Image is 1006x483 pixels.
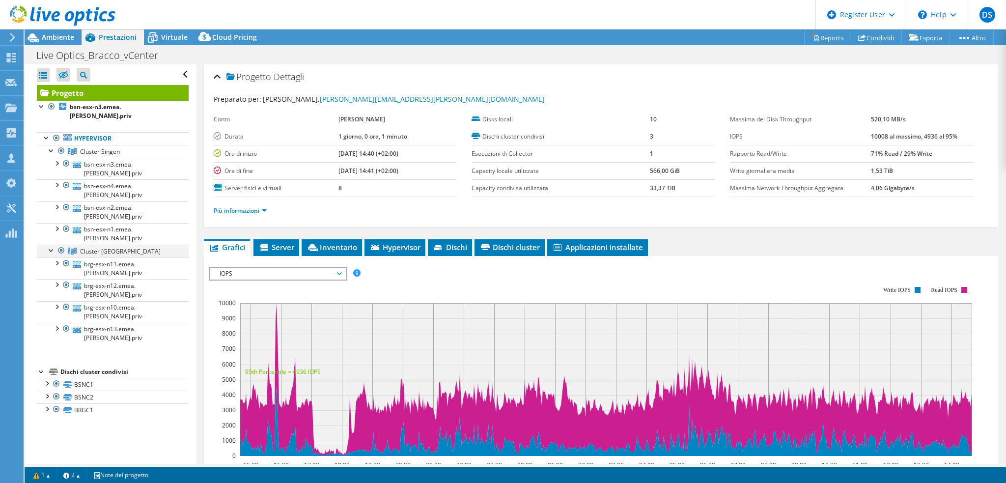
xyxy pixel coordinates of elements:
[37,257,189,279] a: brg-esx-n11.emea.[PERSON_NAME].priv
[334,461,349,469] text: 18:00
[214,149,339,159] label: Ora di inizio
[369,242,420,252] span: Hypervisor
[918,10,927,19] svg: \n
[608,461,623,469] text: 03:00
[338,167,398,175] b: [DATE] 14:41 (+02:00)
[871,167,893,175] b: 1,53 TiB
[212,32,257,42] span: Cloud Pricing
[944,461,959,469] text: 14:00
[650,149,653,158] b: 1
[479,242,540,252] span: Dischi cluster
[338,184,342,192] b: 8
[37,158,189,179] a: bsn-esx-n3.emea.[PERSON_NAME].priv
[215,268,341,280] span: IOPS
[37,279,189,301] a: brg-esx-n12.emea.[PERSON_NAME].priv
[338,115,385,123] b: [PERSON_NAME]
[547,461,562,469] text: 01:00
[669,461,684,469] text: 05:00
[472,183,650,193] label: Capacity condivisa utilizzata
[730,183,870,193] label: Massima Network Throughput Aggregata
[901,30,950,45] a: Esporta
[730,166,870,176] label: Write giornaliera media
[222,391,236,399] text: 4000
[425,461,441,469] text: 21:00
[517,461,532,469] text: 00:00
[37,301,189,323] a: brg-esx-n10.emea.[PERSON_NAME].priv
[931,286,957,293] text: Read IOPS
[639,461,654,469] text: 04:00
[883,461,898,469] text: 12:00
[42,32,74,42] span: Ambiente
[456,461,471,469] text: 22:00
[37,145,189,158] a: Cluster Singen
[37,323,189,344] a: brg-esx-n13.emea.[PERSON_NAME].priv
[214,166,339,176] label: Ora di fine
[37,201,189,223] a: bsn-esx-n2.emea.[PERSON_NAME].priv
[27,469,57,481] a: 1
[730,132,870,142] label: IOPS
[37,391,189,403] a: BSNC2
[650,184,675,192] b: 33,37 TiB
[214,94,261,104] label: Preparato per:
[56,469,87,481] a: 2
[760,461,776,469] text: 08:00
[258,242,294,252] span: Server
[979,7,995,23] span: DS
[222,421,236,429] text: 2000
[871,115,906,123] b: 520,10 MB/s
[245,368,321,376] text: 95th Percentile = 4936 IOPS
[472,166,650,176] label: Capacity locale utilizzata
[226,72,271,82] span: Progetto
[472,114,650,124] label: Disks locali
[37,223,189,245] a: bsn-esx-n1.emea.[PERSON_NAME].priv
[37,403,189,416] a: BRGC1
[209,242,245,252] span: Grafici
[219,299,236,307] text: 10000
[222,344,236,353] text: 7000
[232,452,236,460] text: 0
[263,94,545,104] span: [PERSON_NAME],
[650,167,680,175] b: 566,00 GiB
[871,132,957,141] b: 10008 al massimo, 4936 al 95%
[243,461,258,469] text: 15:00
[650,132,653,141] b: 3
[222,436,236,445] text: 1000
[913,461,928,469] text: 13:00
[578,461,593,469] text: 02:00
[80,147,120,156] span: Cluster Singen
[871,149,932,158] b: 71% Read / 29% Write
[364,461,380,469] text: 19:00
[273,461,288,469] text: 16:00
[222,375,236,384] text: 5000
[791,461,806,469] text: 09:00
[70,103,132,120] b: bsn-esx-n3.emea.[PERSON_NAME].priv
[37,132,189,145] a: Hypervisor
[60,366,189,378] div: Dischi cluster condivisi
[214,132,339,142] label: Durata
[950,30,994,45] a: Altro
[320,94,545,104] a: [PERSON_NAME][EMAIL_ADDRESS][PERSON_NAME][DOMAIN_NAME]
[32,50,173,61] h1: Live Optics_Bracco_vCenter
[433,242,467,252] span: Dischi
[552,242,643,252] span: Applicazioni installate
[214,183,339,193] label: Server fisici e virtuali
[472,132,650,142] label: Dischi cluster condivisi
[851,30,902,45] a: Condividi
[486,461,502,469] text: 23:00
[161,32,188,42] span: Virtuale
[222,314,236,322] text: 9000
[222,406,236,414] text: 3000
[730,114,870,124] label: Massima del Disk Throughput
[472,149,650,159] label: Esecuzioni di Collector
[37,245,189,257] a: Cluster Geneva
[86,469,155,481] a: Note del progetto
[821,461,837,469] text: 10:00
[650,115,657,123] b: 10
[37,179,189,201] a: bsn-esx-n4.emea.[PERSON_NAME].priv
[222,360,236,369] text: 6000
[37,378,189,391] a: BSNC1
[730,149,870,159] label: Rapporto Read/Write
[871,184,915,192] b: 4,06 Gigabyte/s
[852,461,867,469] text: 11:00
[307,242,357,252] span: Inventario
